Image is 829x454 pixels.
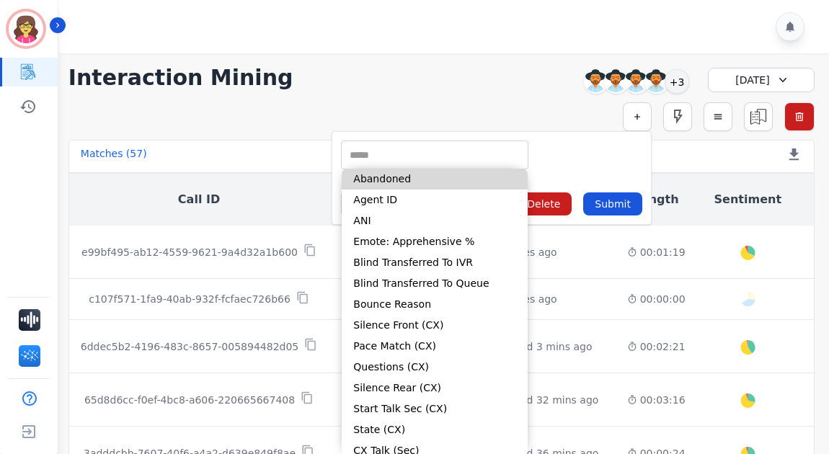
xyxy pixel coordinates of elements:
[68,65,293,91] h1: Interaction Mining
[342,210,528,231] li: ANI
[342,231,528,252] li: Emote: Apprehensive %
[84,393,295,407] p: 65d8d6cc-f0ef-4bc8-a606-220665667408
[627,245,686,259] div: 00:01:19
[634,191,679,208] button: Length
[515,192,572,215] button: Delete
[627,339,686,354] div: 00:02:21
[342,273,528,294] li: Blind Transferred To Queue
[714,191,781,208] button: Sentiment
[340,339,455,354] div: [PERSON_NAME]
[478,339,592,354] div: 1 hour and 3 mins ago
[342,336,528,357] li: Pace Match (CX)
[342,294,528,315] li: Bounce Reason
[81,146,147,166] div: Matches ( 57 )
[342,169,528,190] li: Abandoned
[340,393,455,407] div: [PERSON_NAME]
[89,292,291,306] p: c107f571-1fa9-40ab-932f-fcfaec726b66
[178,191,220,208] button: Call ID
[342,419,528,440] li: State (CX)
[627,292,686,306] div: 00:00:00
[342,190,528,210] li: Agent ID
[665,69,689,94] div: +3
[342,315,528,336] li: Silence Front (CX)
[627,393,686,407] div: 00:03:16
[340,245,455,259] div: [PERSON_NAME]
[342,399,528,419] li: Start Talk Sec (CX)
[81,339,298,354] p: 6ddec5b2-4196-483c-8657-005894482d05
[478,393,598,407] div: 1 hour and 32 mins ago
[9,12,43,46] img: Bordered avatar
[81,245,298,259] p: e99bf495-ab12-4559-9621-9a4d32a1b600
[345,148,525,163] ul: selected options
[340,292,455,306] div: [PERSON_NAME]
[583,192,642,215] button: Submit
[708,68,815,92] div: [DATE]
[342,252,528,273] li: Blind Transferred To IVR
[342,357,528,378] li: Questions (CX)
[342,378,528,399] li: Silence Rear (CX)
